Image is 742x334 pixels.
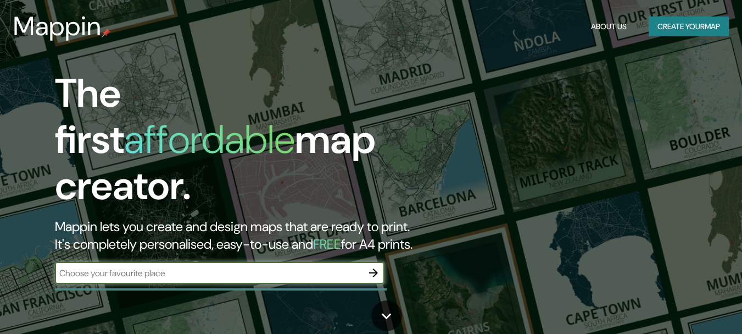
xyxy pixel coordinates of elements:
button: About Us [587,17,631,37]
button: Create yourmap [649,17,729,37]
h2: Mappin lets you create and design maps that are ready to print. It's completely personalised, eas... [55,218,426,253]
h1: affordable [124,114,295,165]
input: Choose your favourite place [55,267,362,280]
h1: The first map creator. [55,70,426,218]
h3: Mappin [13,11,102,42]
h5: FREE [313,236,341,253]
img: mappin-pin [102,29,110,37]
